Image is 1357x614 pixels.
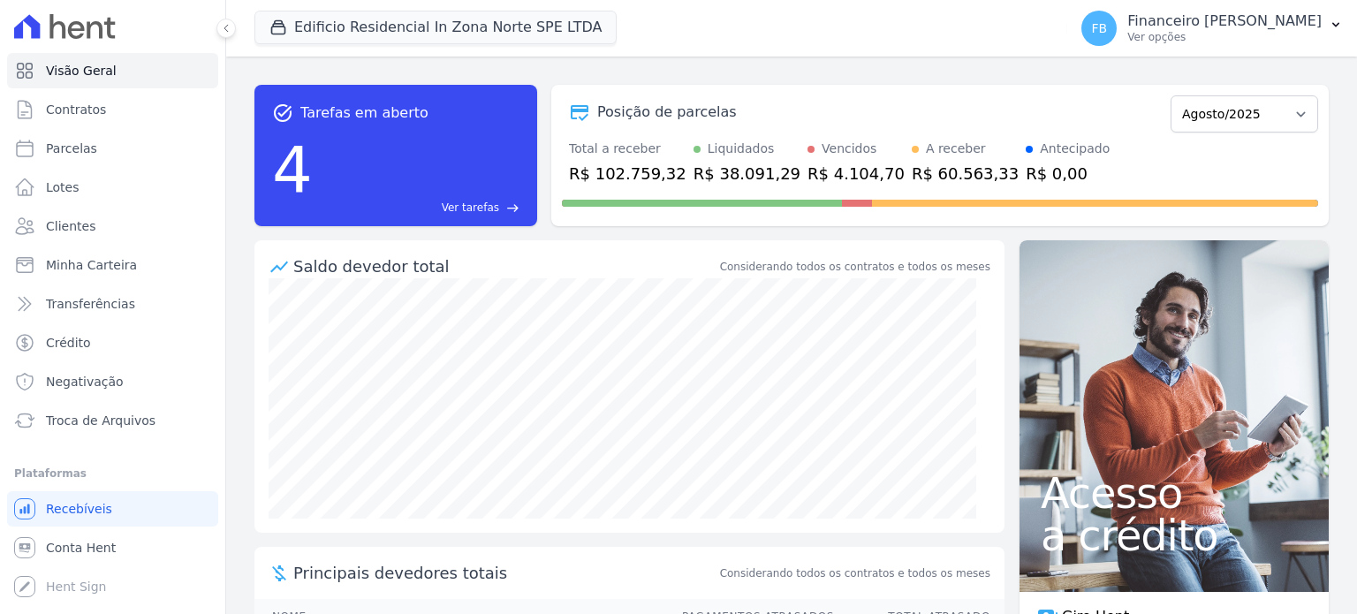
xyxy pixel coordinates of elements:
span: Parcelas [46,140,97,157]
a: Crédito [7,325,218,360]
span: Troca de Arquivos [46,412,155,429]
span: Visão Geral [46,62,117,80]
div: Liquidados [708,140,775,158]
a: Transferências [7,286,218,322]
a: Ver tarefas east [320,200,519,216]
span: Conta Hent [46,539,116,557]
span: task_alt [272,102,293,124]
div: Antecipado [1040,140,1110,158]
p: Financeiro [PERSON_NAME] [1127,12,1322,30]
div: Considerando todos os contratos e todos os meses [720,259,990,275]
a: Clientes [7,208,218,244]
span: Minha Carteira [46,256,137,274]
div: A receber [926,140,986,158]
span: Acesso [1041,472,1308,514]
a: Recebíveis [7,491,218,527]
a: Minha Carteira [7,247,218,283]
div: Plataformas [14,463,211,484]
a: Parcelas [7,131,218,166]
div: R$ 0,00 [1026,162,1110,186]
span: east [506,201,519,215]
a: Contratos [7,92,218,127]
span: Crédito [46,334,91,352]
div: Saldo devedor total [293,254,716,278]
button: Edificio Residencial In Zona Norte SPE LTDA [254,11,617,44]
span: Principais devedores totais [293,561,716,585]
div: Vencidos [822,140,876,158]
span: FB [1091,22,1107,34]
span: Clientes [46,217,95,235]
div: 4 [272,124,313,216]
span: Negativação [46,373,124,390]
div: Posição de parcelas [597,102,737,123]
span: a crédito [1041,514,1308,557]
span: Lotes [46,178,80,196]
div: R$ 102.759,32 [569,162,686,186]
div: R$ 38.091,29 [694,162,800,186]
a: Troca de Arquivos [7,403,218,438]
a: Negativação [7,364,218,399]
span: Considerando todos os contratos e todos os meses [720,565,990,581]
div: Total a receber [569,140,686,158]
button: FB Financeiro [PERSON_NAME] Ver opções [1067,4,1357,53]
span: Recebíveis [46,500,112,518]
span: Contratos [46,101,106,118]
a: Conta Hent [7,530,218,565]
p: Ver opções [1127,30,1322,44]
a: Visão Geral [7,53,218,88]
span: Transferências [46,295,135,313]
a: Lotes [7,170,218,205]
span: Tarefas em aberto [300,102,428,124]
div: R$ 60.563,33 [912,162,1019,186]
div: R$ 4.104,70 [807,162,905,186]
span: Ver tarefas [442,200,499,216]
